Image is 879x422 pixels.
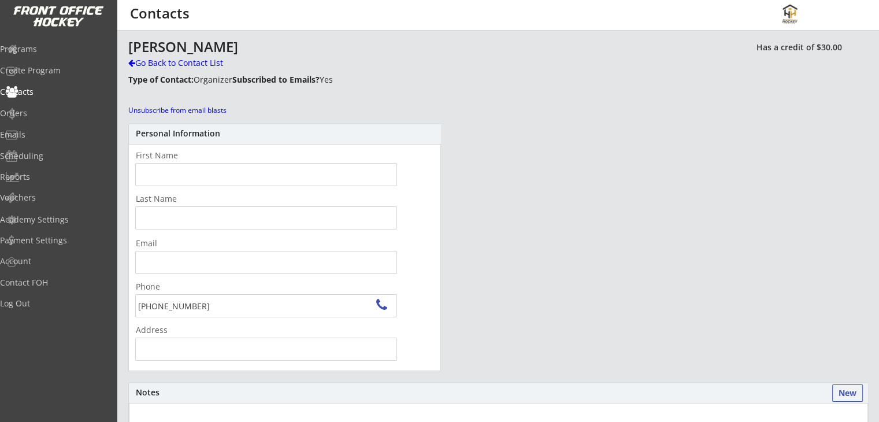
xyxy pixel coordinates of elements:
div: [PERSON_NAME] [128,40,589,54]
div: Notes [136,388,861,397]
strong: Type of Contact: [128,74,194,85]
div: Personal Information [136,129,434,138]
div: Phone [136,283,206,291]
div: Email [136,239,397,247]
div: Last Name [136,195,206,203]
div: Go Back to Contact List [128,57,277,69]
strong: Subscribed to Emails? [232,74,320,85]
div: Unsubscribe from email blasts [128,106,233,116]
div: Address [136,326,206,334]
div: Has a credit of $30.00 [756,42,860,53]
div: Organizer Yes [128,72,378,87]
div: First Name [136,151,206,160]
button: New [832,384,863,402]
